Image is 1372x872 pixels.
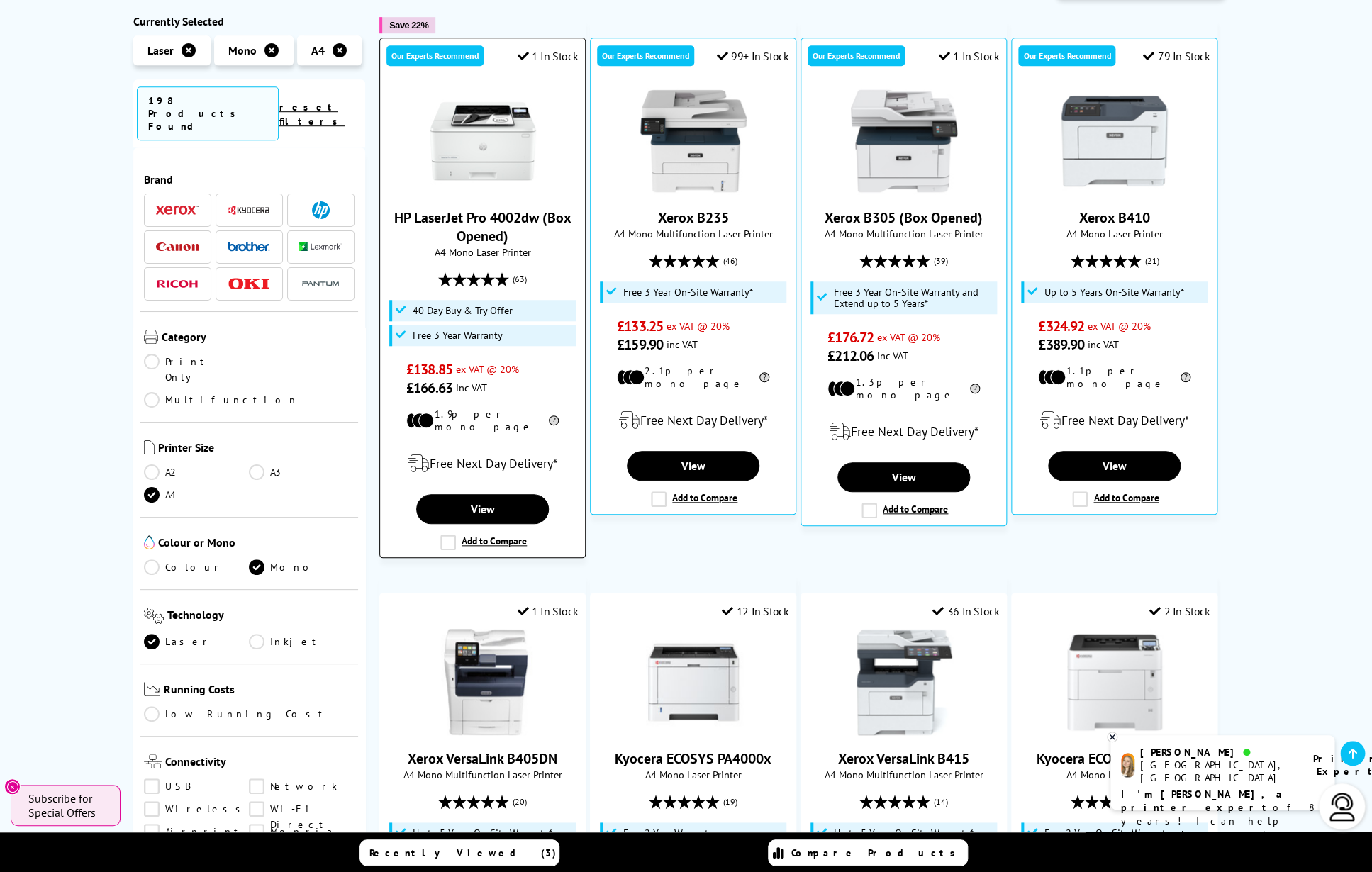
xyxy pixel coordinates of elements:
[144,634,250,649] a: Laser
[158,535,355,552] span: Colour or Mono
[627,451,759,481] a: View
[598,768,788,781] span: A4 Mono Laser Printer
[640,629,747,735] img: Kyocera ECOSYS PA4000x
[144,440,155,454] img: Printer Size
[1088,337,1119,351] span: inc VAT
[406,379,452,397] span: £166.63
[156,201,199,219] a: Xerox
[1143,49,1210,63] div: 79 In Stock
[1121,788,1324,855] p: of 8 years! I can help you choose the right product
[1048,451,1180,481] a: View
[1121,753,1134,778] img: amy-livechat.png
[406,408,559,433] li: 1.9p per mono page
[144,172,355,186] span: Brand
[156,242,199,252] img: Canon
[1044,286,1184,298] span: Up to 5 Years On-Site Warranty*
[1144,247,1159,274] span: (21)
[597,45,694,66] div: Our Experts Recommend
[1140,746,1295,759] div: [PERSON_NAME]
[249,559,355,575] a: Mono
[416,494,548,524] a: View
[1140,759,1295,784] div: [GEOGRAPHIC_DATA], [GEOGRAPHIC_DATA]
[934,247,948,274] span: (39)
[228,242,270,252] img: Brother
[387,768,578,781] span: A4 Mono Multifunction Laser Printer
[144,755,162,769] img: Connectivity
[147,43,174,57] span: Laser
[144,487,250,503] a: A4
[430,629,536,735] img: Xerox VersaLink B405DN
[408,749,557,768] a: Xerox VersaLink B405DN
[834,827,974,839] span: Up to 5 Years On-Site Warranty*
[144,707,355,722] a: Low Running Cost
[615,749,771,768] a: Kyocera ECOSYS PA4000x
[808,227,999,240] span: A4 Mono Multifunction Laser Printer
[768,839,968,866] a: Compare Products
[1121,788,1286,814] b: I'm [PERSON_NAME], a printer expert
[1061,88,1168,194] img: Xerox B410
[249,825,355,840] a: Mopria
[165,755,355,772] span: Connectivity
[249,464,355,480] a: A3
[359,839,559,866] a: Recently Viewed (3)
[716,49,788,63] div: 99+ In Stock
[851,629,957,735] img: Xerox VersaLink B415
[167,608,355,627] span: Technology
[144,392,299,408] a: Multifunction
[517,604,578,618] div: 1 In Stock
[651,491,737,507] label: Add to Compare
[156,280,199,288] img: Ricoh
[598,227,788,240] span: A4 Mono Multifunction Laser Printer
[28,791,106,820] span: Subscribe for Special Offers
[1018,45,1115,66] div: Our Experts Recommend
[144,535,155,549] img: Colour or Mono
[938,49,999,63] div: 1 In Stock
[851,88,957,194] img: Xerox B305 (Box Opened)
[430,724,536,738] a: Xerox VersaLink B405DN
[387,245,578,259] span: A4 Mono Laser Printer
[1072,491,1159,507] label: Add to Compare
[838,749,969,768] a: Xerox VersaLink B415
[4,778,21,795] button: Close
[144,330,158,344] img: Category
[162,330,355,347] span: Category
[1038,335,1084,354] span: £389.90
[430,88,536,194] img: HP LaserJet Pro 4002dw (Box Opened)
[379,17,435,33] button: Save 22%
[386,45,484,66] div: Our Experts Recommend
[144,779,250,795] a: USB
[389,20,428,30] span: Save 22%
[658,208,729,227] a: Xerox B235
[1149,604,1210,618] div: 2 In Stock
[311,43,325,57] span: A4
[827,347,874,365] span: £212.06
[623,286,753,298] span: Free 3 Year On-Site Warranty*
[1088,319,1151,332] span: ex VAT @ 20%
[1328,793,1356,821] img: user-headset-light.svg
[623,827,713,839] span: Free 2 Year Warranty
[299,275,342,293] a: Pantum
[1079,208,1150,227] a: Xerox B410
[808,768,999,781] span: A4 Mono Multifunction Laser Printer
[144,559,250,575] a: Colour
[228,238,270,256] a: Brother
[617,335,663,354] span: £159.90
[934,788,948,815] span: (14)
[1036,749,1193,768] a: Kyocera ECOSYS PA5000x
[1019,768,1210,781] span: A4 Mono Laser Printer
[1038,364,1190,390] li: 1.1p per mono page
[877,349,908,362] span: inc VAT
[513,266,527,293] span: (63)
[249,779,355,795] a: Network
[640,183,747,197] a: Xerox B235
[1061,183,1168,197] a: Xerox B410
[158,440,355,457] span: Printer Size
[808,45,905,66] div: Our Experts Recommend
[156,238,199,256] a: Canon
[156,275,199,293] a: Ricoh
[1038,317,1084,335] span: £324.92
[430,183,536,197] a: HP LaserJet Pro 4002dw (Box Opened)
[617,317,663,335] span: £133.25
[387,444,578,483] div: modal_delivery
[144,802,250,817] a: Wireless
